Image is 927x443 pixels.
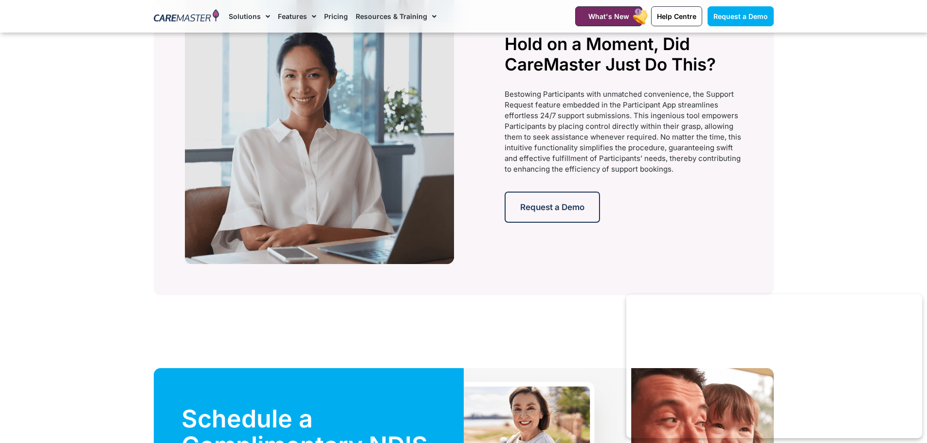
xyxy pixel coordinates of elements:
span: Request a Demo [713,12,768,20]
iframe: Popup CTA [626,294,922,438]
h2: Hold on a Moment, Did CareMaster Just Do This? [505,34,742,74]
a: Help Centre [651,6,702,26]
a: Request a Demo [505,192,600,223]
span: What's New [588,12,629,20]
a: What's New [575,6,642,26]
span: Help Centre [657,12,696,20]
span: Bestowing Participants with unmatched convenience, the Support Request feature embedded in the Pa... [505,89,741,174]
span: Request a Demo [520,202,584,212]
img: CareMaster Logo [154,9,219,24]
a: Request a Demo [708,6,774,26]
